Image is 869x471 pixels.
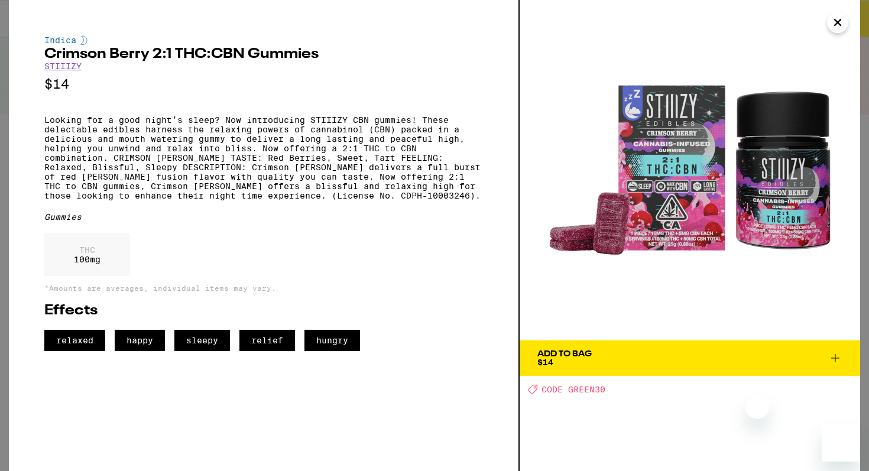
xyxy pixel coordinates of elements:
div: Gummies [44,212,483,222]
iframe: Button to launch messaging window [822,424,860,462]
a: STIIIZY [44,61,82,71]
p: $14 [44,77,483,92]
p: *Amounts are averages, individual items may vary. [44,284,483,292]
span: relief [239,330,295,351]
h2: Crimson Berry 2:1 THC:CBN Gummies [44,47,483,61]
div: Indica [44,35,483,45]
span: CODE GREEN30 [541,385,605,394]
h2: Effects [44,304,483,318]
button: Close [827,12,848,33]
span: relaxed [44,330,105,351]
span: sleepy [174,330,230,351]
iframe: Close message [745,395,769,419]
span: hungry [304,330,360,351]
p: THC [74,245,100,255]
div: 100 mg [44,233,130,276]
img: indicaColor.svg [80,35,87,45]
span: $14 [537,358,553,367]
span: happy [115,330,165,351]
button: Add To Bag$14 [520,340,860,376]
p: Looking for a good night’s sleep? Now introducing STIIIZY CBN gummies! These delectable edibles h... [44,115,483,200]
div: Add To Bag [537,350,592,358]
